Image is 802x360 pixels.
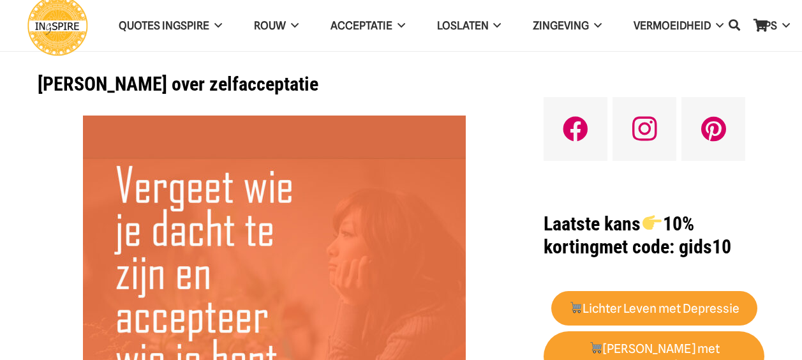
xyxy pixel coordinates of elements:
[103,10,238,42] a: QUOTES INGSPIRE
[517,10,618,42] a: Zingeving
[330,19,392,32] span: Acceptatie
[613,97,676,161] a: Instagram
[755,19,777,32] span: TIPS
[618,10,739,42] a: VERMOEIDHEID
[421,10,517,42] a: Loslaten
[254,19,286,32] span: ROUW
[722,10,747,41] a: Zoeken
[681,97,745,161] a: Pinterest
[38,73,512,96] h1: [PERSON_NAME] over zelfacceptatie
[570,301,582,313] img: 🛒
[544,213,694,258] strong: Laatste kans 10% korting
[437,19,489,32] span: Loslaten
[590,341,602,354] img: 🛒
[569,301,740,316] strong: Lichter Leven met Depressie
[533,19,589,32] span: Zingeving
[544,97,607,161] a: Facebook
[315,10,421,42] a: Acceptatie
[551,291,757,326] a: 🛒Lichter Leven met Depressie
[544,213,764,259] h1: met code: gids10
[119,19,209,32] span: QUOTES INGSPIRE
[642,213,662,232] img: 👉
[634,19,711,32] span: VERMOEIDHEID
[238,10,315,42] a: ROUW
